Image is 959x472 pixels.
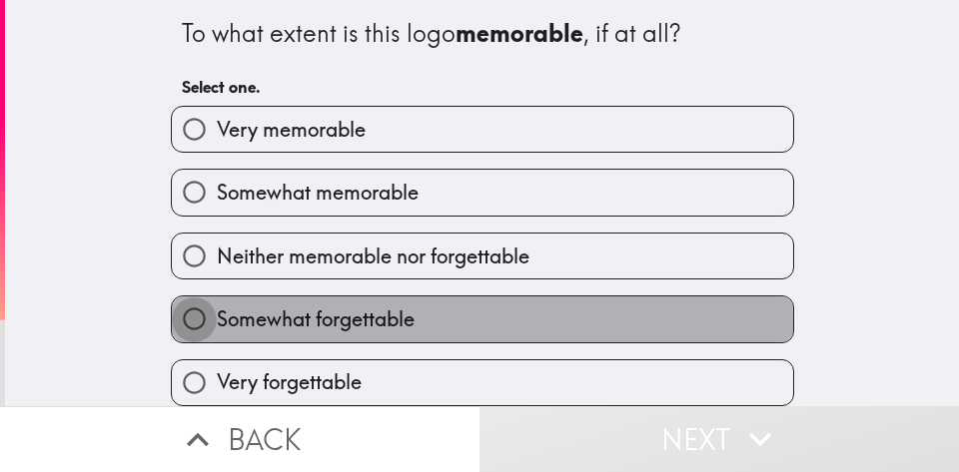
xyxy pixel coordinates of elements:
[182,17,783,51] div: To what extent is this logo , if at all?
[172,107,793,152] button: Very memorable
[172,360,793,405] button: Very forgettable
[456,18,583,48] b: memorable
[479,406,959,472] button: Next
[182,76,783,98] h6: Select one.
[217,242,529,270] span: Neither memorable nor forgettable
[217,179,419,207] span: Somewhat memorable
[172,296,793,341] button: Somewhat forgettable
[217,305,415,333] span: Somewhat forgettable
[172,170,793,215] button: Somewhat memorable
[217,116,366,144] span: Very memorable
[172,234,793,278] button: Neither memorable nor forgettable
[217,368,362,396] span: Very forgettable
